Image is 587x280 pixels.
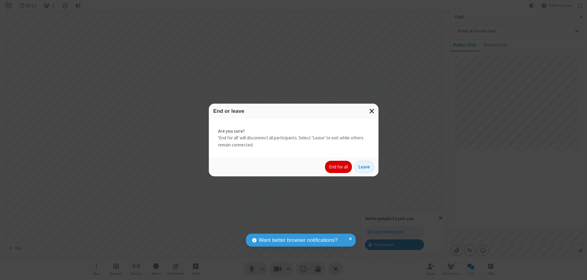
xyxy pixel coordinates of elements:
div: 'End for all' will disconnect all participants. Select 'Leave' to exit while others remain connec... [209,119,378,158]
h3: End or leave [213,108,374,114]
strong: Are you sure? [218,128,369,135]
button: End for all [325,161,352,173]
button: Close modal [366,104,378,119]
span: Want better browser notifications? [259,236,338,244]
button: Leave [354,161,374,173]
